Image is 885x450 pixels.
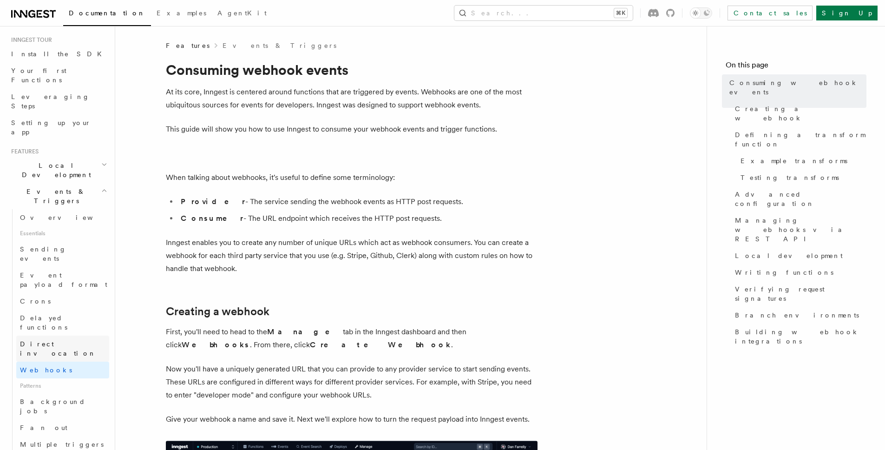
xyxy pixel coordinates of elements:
span: Managing webhooks via REST API [735,216,866,244]
span: Features [166,41,210,50]
span: Patterns [16,378,109,393]
span: Examples [157,9,206,17]
p: First, you'll need to head to the tab in the Inngest dashboard and then click . From there, click . [166,325,538,351]
span: Events & Triggers [7,187,101,205]
a: Direct invocation [16,336,109,362]
span: Creating a webhook [735,104,866,123]
a: Overview [16,209,109,226]
a: Examples [151,3,212,25]
span: Example transforms [741,156,847,165]
a: Crons [16,293,109,310]
a: Event payload format [16,267,109,293]
span: Your first Functions [11,67,66,84]
a: Documentation [63,3,151,26]
span: Features [7,148,39,155]
li: - The URL endpoint which receives the HTTP post requests. [178,212,538,225]
a: Background jobs [16,393,109,419]
a: Sending events [16,241,109,267]
a: Your first Functions [7,62,109,88]
strong: Webhooks [182,340,250,349]
p: Give your webhook a name and save it. Next we'll explore how to turn the request payload into Inn... [166,413,538,426]
span: Install the SDK [11,50,107,58]
button: Search...⌘K [454,6,633,20]
span: Crons [20,298,51,305]
a: Example transforms [737,152,866,169]
a: Webhooks [16,362,109,378]
span: Consuming webhook events [729,78,866,97]
a: Fan out [16,419,109,436]
span: Defining a transform function [735,130,866,149]
button: Events & Triggers [7,183,109,209]
a: Managing webhooks via REST API [731,212,866,247]
strong: Manage [267,327,343,336]
a: Building webhook integrations [731,324,866,350]
span: Fan out [20,424,67,431]
span: Documentation [69,9,145,17]
kbd: ⌘K [614,8,627,18]
p: Now you'll have a uniquely generated URL that you can provide to any provider service to start se... [166,363,538,402]
a: Defining a transform function [731,126,866,152]
p: When talking about webhooks, it's useful to define some terminology: [166,171,538,184]
span: Verifying request signatures [735,285,866,303]
a: Testing transforms [737,169,866,186]
span: Webhooks [20,366,72,374]
a: Local development [731,247,866,264]
span: Writing functions [735,268,833,277]
p: This guide will show you how to use Inngest to consume your webhook events and trigger functions. [166,123,538,136]
span: Inngest tour [7,36,52,44]
strong: Create Webhook [310,340,451,349]
span: Leveraging Steps [11,93,90,110]
button: Local Development [7,157,109,183]
li: - The service sending the webhook events as HTTP post requests. [178,195,538,208]
p: Inngest enables you to create any number of unique URLs which act as webhook consumers. You can c... [166,236,538,275]
a: Install the SDK [7,46,109,62]
strong: Consumer [181,214,243,223]
a: AgentKit [212,3,272,25]
span: Testing transforms [741,173,839,182]
span: Delayed functions [20,314,67,331]
span: Local Development [7,161,101,179]
h1: Consuming webhook events [166,61,538,78]
a: Writing functions [731,264,866,281]
a: Sign Up [816,6,878,20]
span: Setting up your app [11,119,91,136]
a: Creating a webhook [731,100,866,126]
a: Events & Triggers [223,41,336,50]
a: Consuming webhook events [726,74,866,100]
span: Advanced configuration [735,190,866,208]
a: Contact sales [728,6,813,20]
a: Advanced configuration [731,186,866,212]
span: Sending events [20,245,66,262]
span: Overview [20,214,116,221]
span: Essentials [16,226,109,241]
button: Toggle dark mode [690,7,712,19]
p: At its core, Inngest is centered around functions that are triggered by events. Webhooks are one ... [166,86,538,112]
a: Creating a webhook [166,305,269,318]
span: Local development [735,251,843,260]
span: Background jobs [20,398,85,415]
span: Direct invocation [20,340,96,357]
a: Branch environments [731,307,866,324]
span: Building webhook integrations [735,327,866,346]
span: AgentKit [217,9,267,17]
a: Delayed functions [16,310,109,336]
strong: Provider [181,197,245,206]
span: Branch environments [735,311,859,320]
a: Leveraging Steps [7,88,109,114]
span: Event payload format [20,271,107,288]
h4: On this page [726,60,866,74]
a: Verifying request signatures [731,281,866,307]
a: Setting up your app [7,114,109,140]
